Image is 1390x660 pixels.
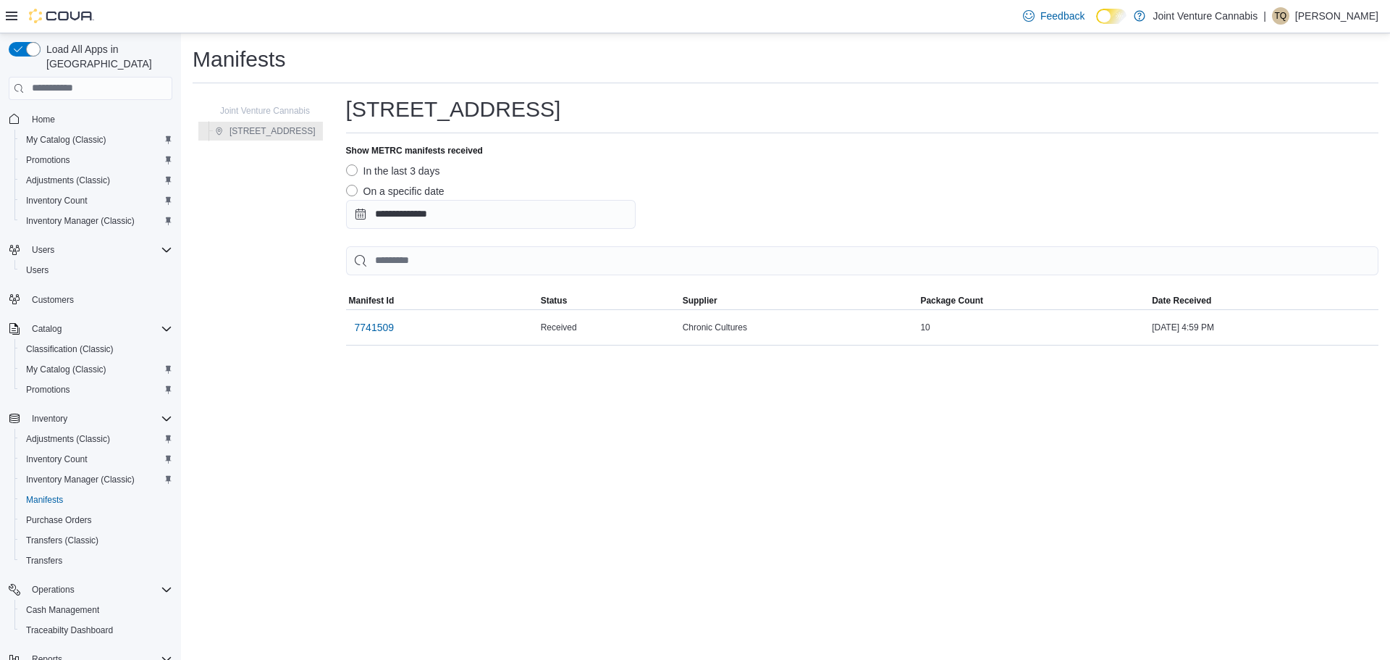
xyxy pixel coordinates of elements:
button: Inventory Count [14,191,178,211]
span: Users [20,262,172,279]
a: My Catalog (Classic) [20,131,112,149]
span: Inventory Manager (Classic) [20,471,172,488]
span: Traceabilty Dashboard [26,625,113,636]
input: Dark Mode [1096,9,1126,24]
button: Promotions [14,380,178,400]
a: Inventory Manager (Classic) [20,212,140,230]
span: Cash Management [26,604,99,616]
span: Catalog [26,320,172,338]
span: Adjustments (Classic) [20,430,172,448]
img: Cova [29,9,94,23]
button: Customers [3,289,178,310]
a: Adjustments (Classic) [20,430,116,448]
a: Home [26,111,61,128]
span: 10 [920,322,930,333]
span: Package Count [920,295,983,306]
span: Inventory Count [26,195,88,206]
button: Classification (Classic) [14,339,178,359]
a: Transfers (Classic) [20,532,104,549]
button: Cash Management [14,600,178,620]
button: Joint Venture Cannabis [200,102,316,120]
span: My Catalog (Classic) [26,134,106,146]
span: Manifest Id [349,295,395,306]
a: My Catalog (Classic) [20,361,112,378]
span: Inventory [26,410,172,427]
button: Users [3,240,178,260]
span: Inventory Manager (Classic) [20,212,172,230]
span: Classification (Classic) [26,343,114,355]
label: In the last 3 days [346,162,440,180]
label: On a specific date [346,183,445,200]
button: Traceabilty Dashboard [14,620,178,640]
a: Promotions [20,151,76,169]
input: Press the down key to open a popover containing a calendar. [346,200,636,229]
span: Chronic Cultures [683,322,747,333]
span: My Catalog (Classic) [20,361,172,378]
span: Customers [26,291,172,309]
span: Date Received [1152,295,1211,306]
button: Inventory Count [14,449,178,469]
span: Feedback [1040,9,1084,23]
label: Show METRC manifests received [346,145,483,156]
span: Users [32,244,54,256]
button: [STREET_ADDRESS] [209,122,321,140]
span: Inventory Count [20,192,172,209]
button: Manifests [14,490,178,510]
p: [PERSON_NAME] [1295,7,1378,25]
a: Inventory Count [20,451,93,468]
a: Manifests [20,491,69,509]
button: Users [26,241,60,259]
span: 7741509 [355,320,395,335]
button: Inventory Manager (Classic) [14,211,178,231]
span: Joint Venture Cannabis [220,105,310,117]
button: Catalog [3,319,178,339]
h1: Manifests [193,45,285,74]
span: Dark Mode [1096,24,1097,25]
span: Classification (Classic) [20,341,172,358]
span: Catalog [32,323,62,335]
span: Status [541,295,568,306]
a: Inventory Count [20,192,93,209]
button: Operations [3,580,178,600]
span: Users [26,241,172,259]
h1: [STREET_ADDRESS] [346,95,561,124]
span: Supplier [683,295,717,306]
span: Adjustments (Classic) [20,172,172,189]
div: [DATE] 4:59 PM [1149,319,1378,336]
input: This is a search bar. As you type, the results lower in the page will automatically filter. [346,246,1378,275]
button: My Catalog (Classic) [14,130,178,150]
button: 7741509 [349,313,400,342]
p: Joint Venture Cannabis [1153,7,1258,25]
a: Classification (Classic) [20,341,119,358]
a: Feedback [1017,1,1090,30]
span: Operations [32,584,75,596]
button: Inventory Manager (Classic) [14,469,178,490]
span: Inventory Count [20,451,172,468]
span: Traceabilty Dashboard [20,622,172,639]
button: Users [14,260,178,280]
a: Transfers [20,552,68,569]
span: Purchase Orders [26,514,92,526]
span: Load All Apps in [GEOGRAPHIC_DATA] [41,42,172,71]
a: Purchase Orders [20,511,98,529]
span: Inventory Manager (Classic) [26,474,135,485]
span: Home [26,110,172,128]
button: Purchase Orders [14,510,178,530]
span: Adjustments (Classic) [26,175,110,186]
button: Transfers (Classic) [14,530,178,551]
span: Transfers (Classic) [26,535,98,546]
span: Purchase Orders [20,511,172,529]
span: Promotions [26,154,70,166]
button: Catalog [26,320,67,338]
span: My Catalog (Classic) [26,364,106,375]
button: Inventory [26,410,73,427]
span: Transfers [26,555,62,567]
span: Received [541,322,577,333]
span: Inventory Count [26,454,88,465]
span: Adjustments (Classic) [26,433,110,445]
span: Operations [26,581,172,598]
button: Adjustments (Classic) [14,429,178,449]
div: Terrence Quarles [1272,7,1289,25]
span: TQ [1275,7,1287,25]
span: Users [26,264,49,276]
